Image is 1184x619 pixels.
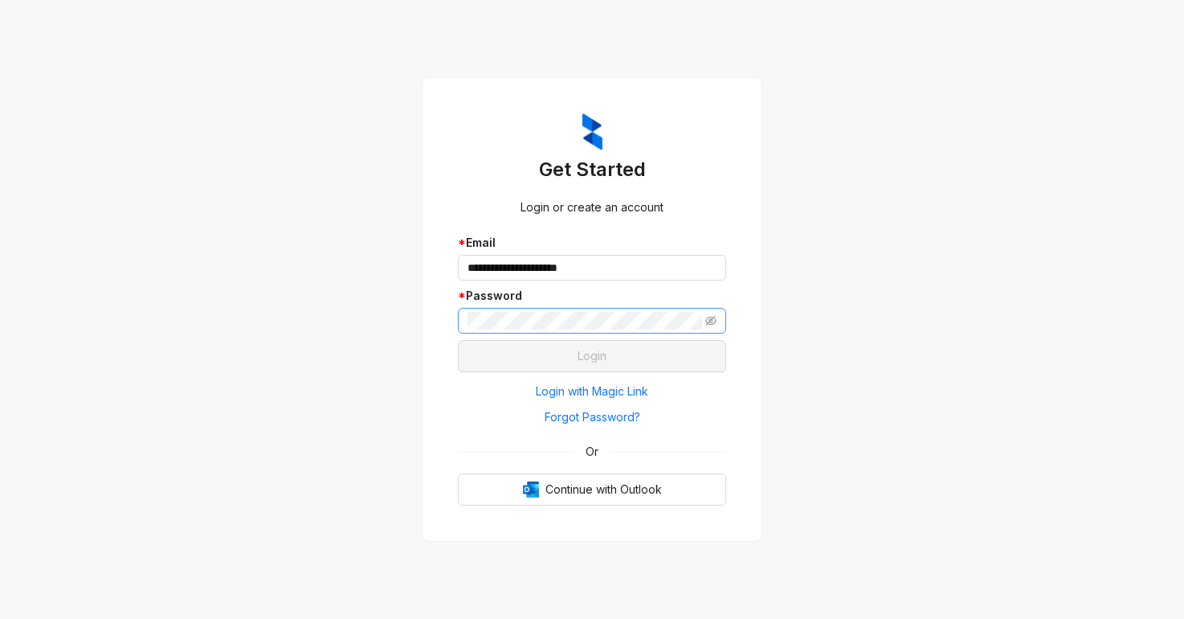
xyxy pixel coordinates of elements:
[545,408,640,426] span: Forgot Password?
[458,199,726,216] div: Login or create an account
[458,473,726,506] button: OutlookContinue with Outlook
[458,234,726,252] div: Email
[574,443,610,461] span: Or
[458,157,726,182] h3: Get Started
[536,383,648,400] span: Login with Magic Link
[582,113,602,150] img: ZumaIcon
[545,481,662,498] span: Continue with Outlook
[458,340,726,372] button: Login
[458,404,726,430] button: Forgot Password?
[458,287,726,305] div: Password
[523,482,539,498] img: Outlook
[705,315,717,326] span: eye-invisible
[458,379,726,404] button: Login with Magic Link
